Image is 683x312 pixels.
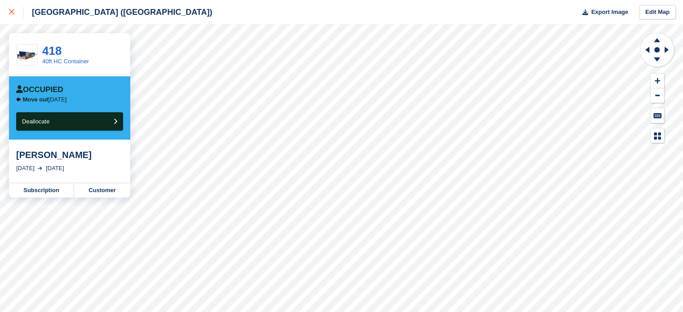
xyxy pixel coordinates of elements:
p: [DATE] [23,96,67,103]
a: 40ft HC Container [42,58,89,65]
div: [DATE] [16,164,35,173]
div: [GEOGRAPHIC_DATA] ([GEOGRAPHIC_DATA]) [24,7,212,18]
button: Zoom In [651,74,664,88]
img: arrow-left-icn-90495f2de72eb5bd0bd1c3c35deca35cc13f817d75bef06ecd7c0b315636ce7e.svg [16,97,21,102]
span: Export Image [591,8,628,17]
button: Keyboard Shortcuts [651,108,664,123]
a: Customer [74,183,130,198]
a: Subscription [9,183,74,198]
a: 418 [42,44,62,57]
span: Deallocate [22,118,49,125]
div: [DATE] [46,164,64,173]
button: Zoom Out [651,88,664,103]
a: Edit Map [639,5,676,20]
div: Occupied [16,85,63,94]
img: arrow-right-light-icn-cde0832a797a2874e46488d9cf13f60e5c3a73dbe684e267c42b8395dfbc2abf.svg [38,167,42,170]
button: Map Legend [651,128,664,143]
button: Export Image [577,5,628,20]
img: 40ft%20HC.png [17,48,37,62]
span: Move out [23,96,48,103]
button: Deallocate [16,112,123,131]
div: [PERSON_NAME] [16,149,123,160]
